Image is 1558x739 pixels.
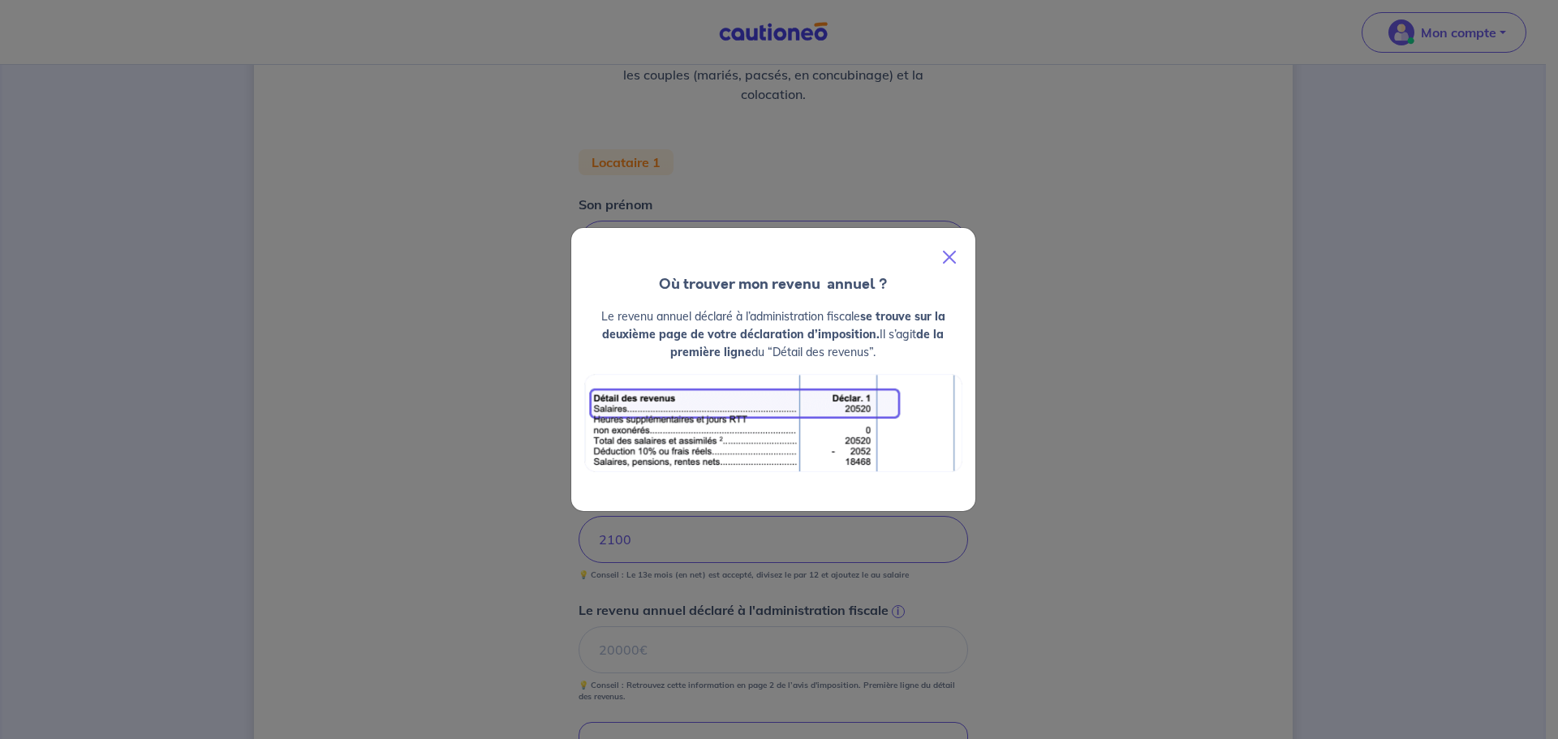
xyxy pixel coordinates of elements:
[930,234,969,280] button: Close
[584,307,962,361] p: Le revenu annuel déclaré à l’administration fiscale Il s’agit du “Détail des revenus”.
[670,327,944,359] strong: de la première ligne
[602,309,945,342] strong: se trouve sur la deuxième page de votre déclaration d’imposition.
[571,273,975,294] h4: Où trouver mon revenu annuel ?
[584,374,962,472] img: exemple_revenu.png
